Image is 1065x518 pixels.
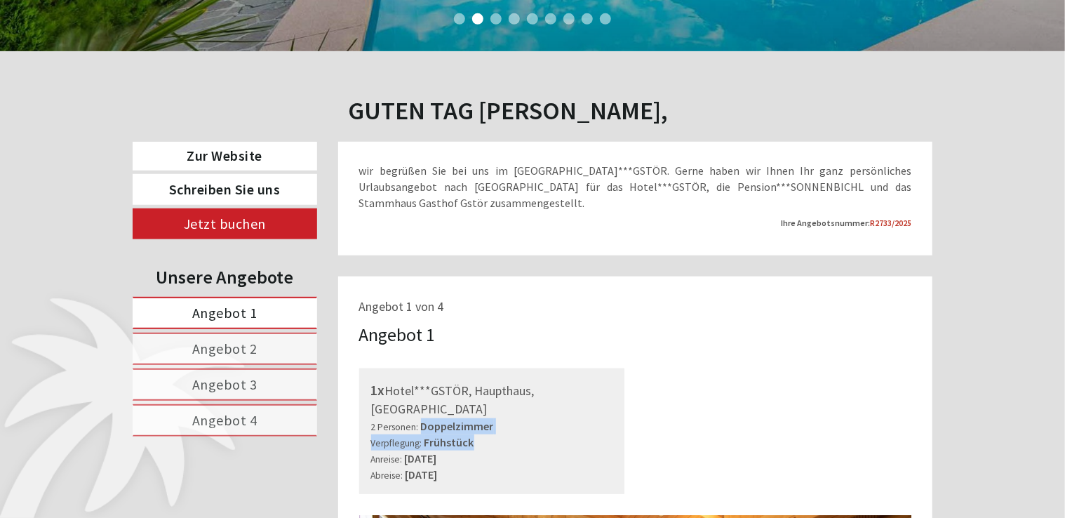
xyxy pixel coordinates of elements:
span: Angebot 1 von 4 [359,298,444,314]
b: Frühstück [424,435,474,449]
b: [DATE] [405,451,437,465]
span: Angebot 3 [192,376,257,393]
span: Angebot 1 [192,304,257,321]
strong: Ihre Angebotsnummer: [781,218,911,228]
p: wir begrüßen Sie bei uns im [GEOGRAPHIC_DATA]***GSTÖR. Gerne haben wir Ihnen Ihr ganz persönliche... [359,163,912,211]
a: Jetzt buchen [133,208,317,239]
div: Unsere Angebote [133,264,317,290]
b: Doppelzimmer [421,419,494,433]
b: 1x [371,381,385,399]
a: Zur Website [133,142,317,171]
small: Abreise: [371,470,403,482]
div: Hotel***GSTÖR, Haupthaus, [GEOGRAPHIC_DATA] [371,380,613,418]
small: 2 Personen: [371,421,419,433]
button: Senden [462,364,553,394]
small: 12:39 [21,68,216,78]
small: Verpflegung: [371,437,422,449]
div: PALMENGARTEN Hotel GSTÖR [21,41,216,52]
h1: Guten Tag [PERSON_NAME], [349,97,669,125]
span: R2733/2025 [870,218,911,228]
a: Schreiben Sie uns [133,174,317,205]
div: Mittwoch [240,11,314,34]
div: Guten Tag, wie können wir Ihnen helfen? [11,38,223,81]
div: Angebot 1 [359,321,436,347]
small: Anreise: [371,453,403,465]
span: Angebot 4 [192,411,257,429]
b: [DATE] [406,467,438,482]
span: Angebot 2 [192,340,257,357]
